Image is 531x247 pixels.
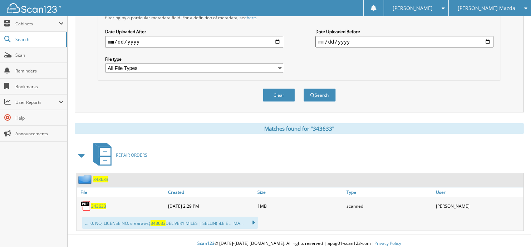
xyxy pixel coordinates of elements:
[15,131,64,137] span: Announcements
[263,89,295,102] button: Clear
[256,187,345,197] a: Size
[304,89,336,102] button: Search
[166,199,256,213] div: [DATE] 2:29 PM
[77,187,166,197] a: File
[15,36,63,42] span: Search
[315,29,493,35] label: Date Uploaded Before
[15,115,64,121] span: Help
[393,6,433,10] span: [PERSON_NAME]
[80,201,91,211] img: PDF.png
[91,203,106,209] a: 343633
[15,99,59,105] span: User Reports
[197,240,215,246] span: Scan123
[315,36,493,47] input: end
[105,29,283,35] label: Date Uploaded After
[89,141,147,169] a: REPAIR ORDERS
[15,68,64,74] span: Reminders
[374,240,401,246] a: Privacy Policy
[166,187,256,197] a: Created
[15,84,64,90] span: Bookmarks
[434,187,523,197] a: User
[247,15,256,21] a: here
[458,6,515,10] span: [PERSON_NAME] Mazda
[105,56,283,62] label: File type
[434,199,523,213] div: [PERSON_NAME]
[105,36,283,47] input: start
[82,217,258,229] div: ... .0. NO, LICENSE NO. srearaws} DELIVERY MILES | SELLIN( \LE E ... MA...
[15,21,59,27] span: Cabinets
[151,220,166,226] span: 343633
[345,187,434,197] a: Type
[15,52,64,58] span: Scan
[93,176,108,182] a: 343633
[495,213,531,247] iframe: Chat Widget
[75,123,524,134] div: Matches found for "343633"
[78,175,93,184] img: folder2.png
[345,199,434,213] div: scanned
[116,152,147,158] span: REPAIR ORDERS
[7,3,61,13] img: scan123-logo-white.svg
[256,199,345,213] div: 1MB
